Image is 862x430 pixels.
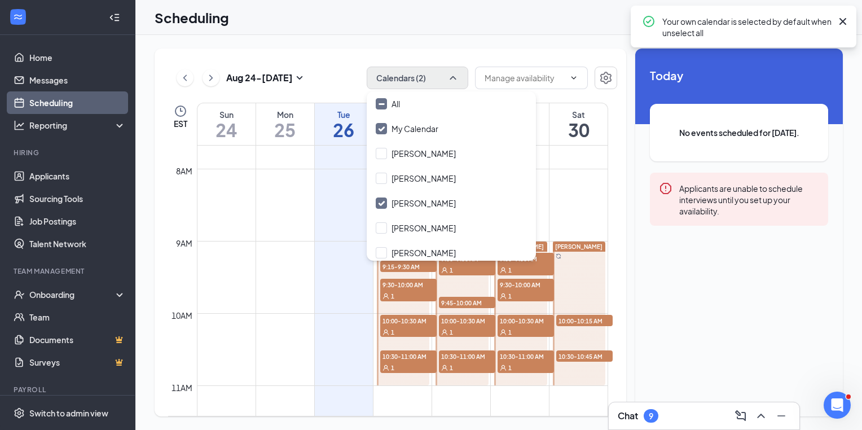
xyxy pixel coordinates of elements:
[315,103,373,145] a: August 26, 2025
[380,279,437,290] span: 9:30-10:00 AM
[500,329,507,336] svg: User
[29,165,126,187] a: Applicants
[174,104,187,118] svg: Clock
[569,73,578,82] svg: ChevronDown
[382,293,389,300] svg: User
[197,103,256,145] a: August 24, 2025
[293,71,306,85] svg: SmallChevronDown
[174,237,195,249] div: 9am
[659,182,672,195] svg: Error
[642,15,656,28] svg: CheckmarkCircle
[732,407,750,425] button: ComposeMessage
[380,315,437,326] span: 10:00-10:30 AM
[824,392,851,419] iframe: Intercom live chat
[380,261,437,272] span: 9:15-9:30 AM
[498,350,554,362] span: 10:30-11:00 AM
[197,120,256,139] h1: 24
[391,328,394,336] span: 1
[256,120,314,139] h1: 25
[29,69,126,91] a: Messages
[439,315,495,326] span: 10:00-10:30 AM
[450,266,453,274] span: 1
[205,71,217,85] svg: ChevronRight
[508,328,512,336] span: 1
[508,266,512,274] span: 1
[439,350,495,362] span: 10:30-11:00 AM
[256,109,314,120] div: Mon
[595,67,617,89] button: Settings
[508,364,512,372] span: 1
[772,407,790,425] button: Minimize
[315,120,373,139] h1: 26
[29,210,126,232] a: Job Postings
[29,120,126,131] div: Reporting
[29,232,126,255] a: Talent Network
[29,187,126,210] a: Sourcing Tools
[649,411,653,421] div: 9
[734,409,747,423] svg: ComposeMessage
[391,364,394,372] span: 1
[752,407,770,425] button: ChevronUp
[618,410,638,422] h3: Chat
[14,289,25,300] svg: UserCheck
[380,350,437,362] span: 10:30-11:00 AM
[500,267,507,274] svg: User
[256,103,314,145] a: August 25, 2025
[367,67,468,89] button: Calendars (2)ChevronUp
[599,71,613,85] svg: Settings
[441,267,448,274] svg: User
[14,266,124,276] div: Team Management
[679,182,819,217] div: Applicants are unable to schedule interviews until you set up your availability.
[441,329,448,336] svg: User
[29,91,126,114] a: Scheduling
[382,365,389,371] svg: User
[662,15,832,38] div: Your own calendar is selected by default when unselect all
[29,289,116,300] div: Onboarding
[29,46,126,69] a: Home
[177,69,193,86] button: ChevronLeft
[498,315,554,326] span: 10:00-10:30 AM
[672,126,806,139] span: No events scheduled for [DATE].
[174,118,187,129] span: EST
[441,365,448,371] svg: User
[14,148,124,157] div: Hiring
[555,243,602,250] span: [PERSON_NAME]
[179,71,191,85] svg: ChevronLeft
[315,109,373,120] div: Tue
[549,120,608,139] h1: 30
[447,72,459,84] svg: ChevronUp
[29,328,126,351] a: DocumentsCrown
[556,350,613,362] span: 10:30-10:45 AM
[169,381,195,394] div: 11am
[450,328,453,336] span: 1
[382,329,389,336] svg: User
[29,407,108,419] div: Switch to admin view
[549,109,608,120] div: Sat
[29,306,126,328] a: Team
[29,351,126,374] a: SurveysCrown
[169,309,195,322] div: 10am
[650,67,828,84] span: Today
[14,120,25,131] svg: Analysis
[174,165,195,177] div: 8am
[836,15,850,28] svg: Cross
[775,409,788,423] svg: Minimize
[549,103,608,145] a: August 30, 2025
[500,365,507,371] svg: User
[155,8,229,27] h1: Scheduling
[498,279,554,290] span: 9:30-10:00 AM
[754,409,768,423] svg: ChevronUp
[500,293,507,300] svg: User
[109,12,120,23] svg: Collapse
[14,385,124,394] div: Payroll
[485,72,565,84] input: Manage availability
[450,364,453,372] span: 1
[203,69,219,86] button: ChevronRight
[14,407,25,419] svg: Settings
[391,292,394,300] span: 1
[556,253,561,259] svg: Sync
[556,315,613,326] span: 10:00-10:15 AM
[226,72,293,84] h3: Aug 24 - [DATE]
[439,297,495,308] span: 9:45-10:00 AM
